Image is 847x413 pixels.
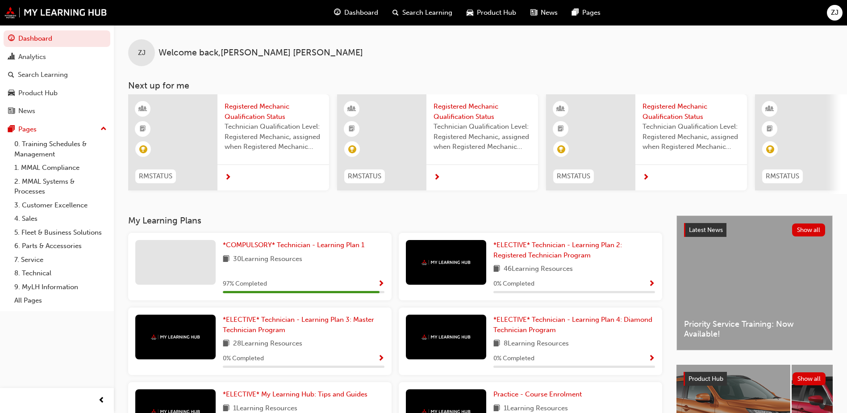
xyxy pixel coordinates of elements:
span: 0 % Completed [223,354,264,364]
button: Show Progress [378,278,384,290]
span: learningRecordVerb_ACHIEVE-icon [139,145,147,153]
div: Pages [18,124,37,135]
a: All Pages [11,294,110,308]
span: learningRecordVerb_ACHIEVE-icon [557,145,565,153]
span: Technician Qualification Level: Registered Mechanic, assigned when Registered Mechanic modules ha... [225,122,322,152]
h3: Next up for me [114,80,847,91]
span: Dashboard [344,8,378,18]
span: prev-icon [98,395,105,406]
span: *ELECTIVE* Technician - Learning Plan 4: Diamond Technician Program [493,316,652,334]
span: booktick-icon [558,123,564,135]
div: News [18,106,35,116]
span: learningResourceType_INSTRUCTOR_LED-icon [558,103,564,115]
a: car-iconProduct Hub [459,4,523,22]
span: learningResourceType_INSTRUCTOR_LED-icon [349,103,355,115]
div: Product Hub [18,88,58,98]
a: *ELECTIVE* My Learning Hub: Tips and Guides [223,389,371,400]
button: DashboardAnalyticsSearch LearningProduct HubNews [4,29,110,121]
a: 9. MyLH Information [11,280,110,294]
a: Latest NewsShow allPriority Service Training: Now Available! [676,215,833,350]
a: Practice - Course Enrolment [493,389,585,400]
span: Pages [582,8,601,18]
span: Technician Qualification Level: Registered Mechanic, assigned when Registered Mechanic modules ha... [434,122,531,152]
span: Product Hub [688,375,723,383]
span: News [541,8,558,18]
span: *ELECTIVE* Technician - Learning Plan 2: Registered Technician Program [493,241,622,259]
span: Registered Mechanic Qualification Status [434,101,531,122]
img: mmal [4,7,107,18]
a: 6. Parts & Accessories [11,239,110,253]
h3: My Learning Plans [128,215,662,226]
div: Search Learning [18,70,68,80]
a: Search Learning [4,67,110,83]
button: Show all [793,372,826,385]
span: Welcome back , [PERSON_NAME] [PERSON_NAME] [159,48,363,58]
a: News [4,103,110,119]
span: 97 % Completed [223,279,267,289]
button: Show all [792,223,826,236]
span: book-icon [493,264,500,275]
a: search-iconSearch Learning [385,4,459,22]
a: news-iconNews [523,4,565,22]
button: Pages [4,121,110,138]
span: learningRecordVerb_ACHIEVE-icon [348,145,356,153]
span: Product Hub [477,8,516,18]
span: search-icon [392,7,399,18]
button: Show Progress [648,278,655,290]
span: car-icon [467,7,473,18]
div: Analytics [18,52,46,62]
span: Practice - Course Enrolment [493,390,582,398]
span: Show Progress [648,355,655,363]
span: Search Learning [402,8,452,18]
span: RMSTATUS [766,171,799,181]
a: pages-iconPages [565,4,608,22]
span: 0 % Completed [493,354,534,364]
span: up-icon [100,123,107,135]
span: pages-icon [572,7,579,18]
span: ZJ [138,48,146,58]
span: Show Progress [378,280,384,288]
a: RMSTATUSRegistered Mechanic Qualification StatusTechnician Qualification Level: Registered Mechan... [546,94,747,190]
span: 0 % Completed [493,279,534,289]
span: booktick-icon [140,123,146,135]
img: mmal [151,334,200,340]
span: ZJ [831,8,839,18]
span: Show Progress [648,280,655,288]
span: Registered Mechanic Qualification Status [643,101,740,122]
a: Product HubShow all [684,372,826,386]
span: news-icon [8,107,15,115]
a: guage-iconDashboard [327,4,385,22]
span: Latest News [689,226,723,234]
span: pages-icon [8,126,15,134]
span: booktick-icon [767,123,773,135]
span: guage-icon [334,7,341,18]
a: Dashboard [4,30,110,47]
a: 8. Technical [11,266,110,280]
span: book-icon [223,338,229,350]
span: booktick-icon [349,123,355,135]
a: 5. Fleet & Business Solutions [11,226,110,240]
span: 8 Learning Resources [504,338,569,350]
span: 46 Learning Resources [504,264,573,275]
span: next-icon [225,174,231,182]
a: Latest NewsShow all [684,223,825,237]
button: Show Progress [648,353,655,364]
a: RMSTATUSRegistered Mechanic Qualification StatusTechnician Qualification Level: Registered Mechan... [128,94,329,190]
span: *COMPULSORY* Technician - Learning Plan 1 [223,241,364,249]
a: Product Hub [4,85,110,101]
a: 2. MMAL Systems & Processes [11,175,110,198]
button: ZJ [827,5,843,21]
span: Priority Service Training: Now Available! [684,319,825,339]
a: 4. Sales [11,212,110,226]
button: Show Progress [378,353,384,364]
a: *ELECTIVE* Technician - Learning Plan 4: Diamond Technician Program [493,315,655,335]
span: book-icon [223,254,229,265]
span: learningResourceType_INSTRUCTOR_LED-icon [140,103,146,115]
a: Analytics [4,49,110,65]
a: 3. Customer Excellence [11,198,110,212]
span: *ELECTIVE* Technician - Learning Plan 3: Master Technician Program [223,316,374,334]
img: mmal [421,334,471,340]
span: *ELECTIVE* My Learning Hub: Tips and Guides [223,390,367,398]
span: book-icon [493,338,500,350]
